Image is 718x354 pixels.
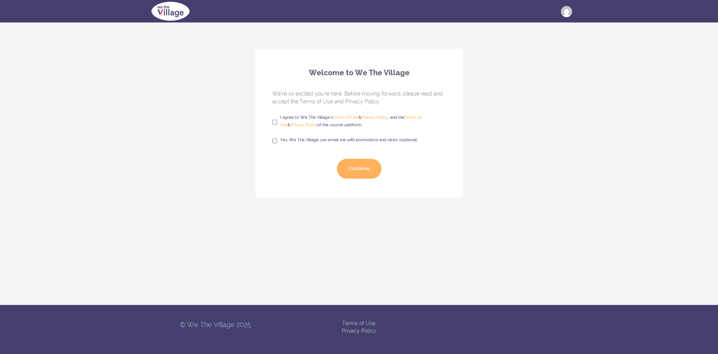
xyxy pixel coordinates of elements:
[272,90,446,110] p: We’re so excited you’re here. Before moving forward, please read and accept the Terms of Use and ...
[561,6,572,17] img: rosanne-mcdaniel@ouhsc.edu
[280,115,422,127] a: Teachable's terms of use
[362,115,388,120] a: We The Village privacy policy
[280,114,446,129] span: I agree to We The Village's & , and the & of the course platform.
[144,320,287,330] p: © We The Village 2025
[342,320,375,326] a: Terms of Use
[272,67,446,86] h1: Welcome to We The Village
[280,136,417,144] span: Yes, We The Village can email me with promotions and news. (optional)
[337,159,381,179] button: Continue
[332,115,359,120] a: We The Village terms of use
[342,328,376,334] a: Privacy Policy
[291,122,317,127] a: Teachable's privacy policy
[272,138,277,144] input: Yes, We The Village can email me with promotions and news. (optional)
[272,115,277,129] input: I agree to We The Village'sWe The Village terms of use&We The Village privacy policy, and theTeac...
